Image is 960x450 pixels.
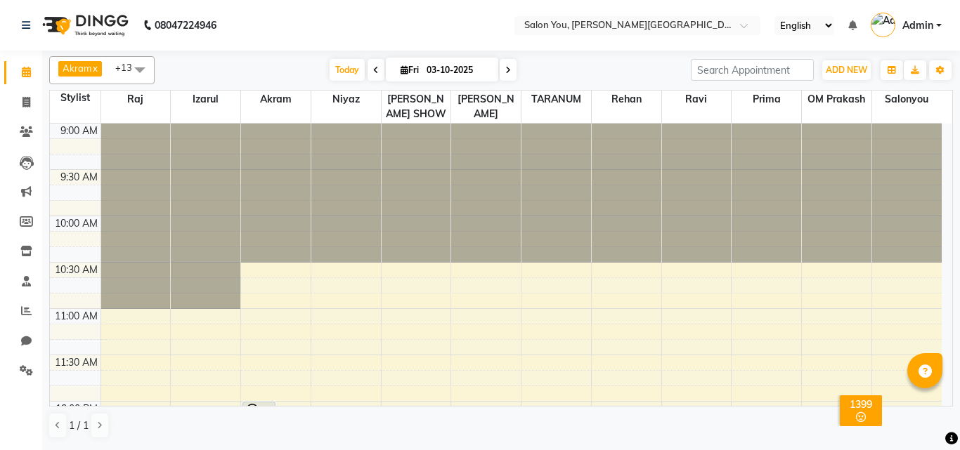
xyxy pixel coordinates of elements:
span: TARANUM [521,91,591,108]
div: 10:30 AM [52,263,100,277]
span: [PERSON_NAME] [451,91,521,123]
img: Admin [871,13,895,37]
span: salonyou [872,91,942,108]
a: x [91,62,98,74]
span: Akram [63,62,91,74]
span: ravi [662,91,732,108]
b: 08047224946 [155,6,216,45]
div: 10:00 AM [52,216,100,231]
span: raj [101,91,171,108]
div: 11:30 AM [52,355,100,370]
input: 2025-10-03 [422,60,493,81]
iframe: chat widget [901,394,946,436]
span: prima [732,91,801,108]
span: [PERSON_NAME] SHOW [382,91,451,123]
span: Fri [397,65,422,75]
span: +13 [115,62,143,73]
img: logo [36,6,132,45]
div: 11:00 AM [52,309,100,324]
input: Search Appointment [691,59,814,81]
span: Akram [241,91,311,108]
div: 9:00 AM [58,124,100,138]
div: 9:30 AM [58,170,100,185]
span: Izarul [171,91,240,108]
div: Stylist [50,91,100,105]
div: 12:00 PM [53,402,100,416]
span: Niyaz [311,91,381,108]
span: rehan [592,91,661,108]
span: OM Prakash [802,91,871,108]
span: 1 / 1 [69,418,89,433]
span: ADD NEW [826,65,867,75]
div: 1399 [843,398,879,411]
span: Today [330,59,365,81]
span: Admin [902,18,933,33]
button: ADD NEW [822,60,871,80]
